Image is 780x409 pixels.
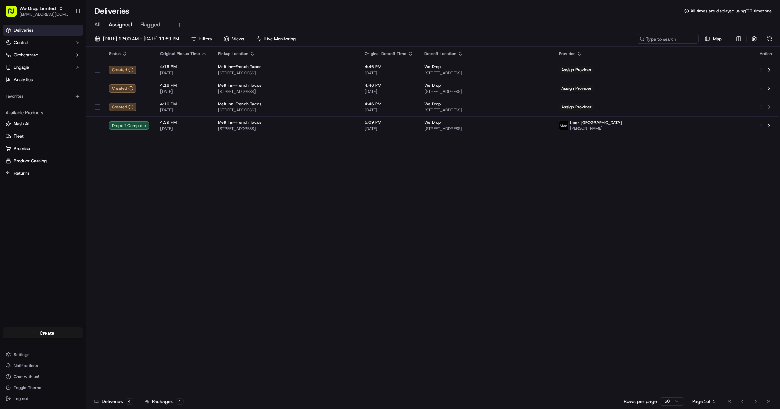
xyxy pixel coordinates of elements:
[701,34,725,44] button: Map
[559,51,575,56] span: Provider
[218,120,261,125] span: Melt Inn-French Tacos
[218,83,261,88] span: Melt Inn-French Tacos
[3,168,83,179] button: Returns
[14,363,38,368] span: Notifications
[94,398,133,405] div: Deliveries
[14,133,24,139] span: Fleet
[713,36,722,42] span: Map
[160,126,207,131] span: [DATE]
[3,50,83,61] button: Orchestrate
[424,64,441,69] span: We Drop
[365,107,413,113] span: [DATE]
[365,70,413,76] span: [DATE]
[264,36,296,42] span: Live Monitoring
[559,121,568,130] img: uber-new-logo.jpeg
[14,77,33,83] span: Analytics
[126,398,133,405] div: 4
[424,89,548,94] span: [STREET_ADDRESS]
[109,51,121,56] span: Status
[3,383,83,392] button: Toggle Theme
[14,121,29,127] span: Nash AI
[14,40,28,46] span: Control
[160,120,207,125] span: 4:39 PM
[218,107,354,113] span: [STREET_ADDRESS]
[160,101,207,107] span: 4:16 PM
[637,34,699,44] input: Type to search
[109,66,136,74] button: Created
[692,398,715,405] div: Page 1 of 1
[3,118,83,129] button: Nash AI
[14,170,29,176] span: Returns
[424,51,456,56] span: Dropoff Location
[19,5,56,12] button: We Drop Limited
[160,89,207,94] span: [DATE]
[424,101,441,107] span: We Drop
[3,74,83,85] a: Analytics
[690,8,772,14] span: All times are displayed using EDT timezone
[424,107,548,113] span: [STREET_ADDRESS]
[3,350,83,359] button: Settings
[3,37,83,48] button: Control
[3,327,83,338] button: Create
[19,12,69,17] button: [EMAIL_ADDRESS][DOMAIN_NAME]
[109,84,136,93] button: Created
[6,133,80,139] a: Fleet
[221,34,247,44] button: Views
[365,51,406,56] span: Original Dropoff Time
[218,70,354,76] span: [STREET_ADDRESS]
[3,62,83,73] button: Engage
[108,21,132,29] span: Assigned
[424,83,441,88] span: We Drop
[109,103,136,111] button: Created
[218,64,261,69] span: Melt Inn-French Tacos
[14,146,30,152] span: Promise
[103,36,179,42] span: [DATE] 12:00 AM - [DATE] 11:59 PM
[160,51,200,56] span: Original Pickup Time
[6,158,80,164] a: Product Catalog
[176,398,184,405] div: 4
[14,158,47,164] span: Product Catalog
[218,51,248,56] span: Pickup Location
[14,352,29,357] span: Settings
[3,361,83,370] button: Notifications
[6,121,80,127] a: Nash AI
[3,155,83,166] button: Product Catalog
[160,107,207,113] span: [DATE]
[40,330,54,336] span: Create
[140,21,160,29] span: Flagged
[145,398,184,405] div: Packages
[424,70,548,76] span: [STREET_ADDRESS]
[559,85,594,92] span: Assign Provider
[3,91,83,102] div: Favorites
[14,396,28,401] span: Log out
[570,126,622,131] span: [PERSON_NAME]
[3,131,83,142] button: Fleet
[759,51,773,56] div: Action
[3,3,71,19] button: We Drop Limited[EMAIL_ADDRESS][DOMAIN_NAME]
[92,34,182,44] button: [DATE] 12:00 AM - [DATE] 11:59 PM
[365,101,413,107] span: 4:46 PM
[3,372,83,381] button: Chat with us!
[3,107,83,118] div: Available Products
[253,34,299,44] button: Live Monitoring
[3,25,83,36] a: Deliveries
[14,385,41,390] span: Toggle Theme
[424,120,441,125] span: We Drop
[765,34,774,44] button: Refresh
[424,126,548,131] span: [STREET_ADDRESS]
[218,126,354,131] span: [STREET_ADDRESS]
[188,34,215,44] button: Filters
[365,120,413,125] span: 5:09 PM
[232,36,244,42] span: Views
[14,27,33,33] span: Deliveries
[365,126,413,131] span: [DATE]
[160,64,207,69] span: 4:16 PM
[94,21,100,29] span: All
[14,64,29,71] span: Engage
[624,398,657,405] p: Rows per page
[3,394,83,403] button: Log out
